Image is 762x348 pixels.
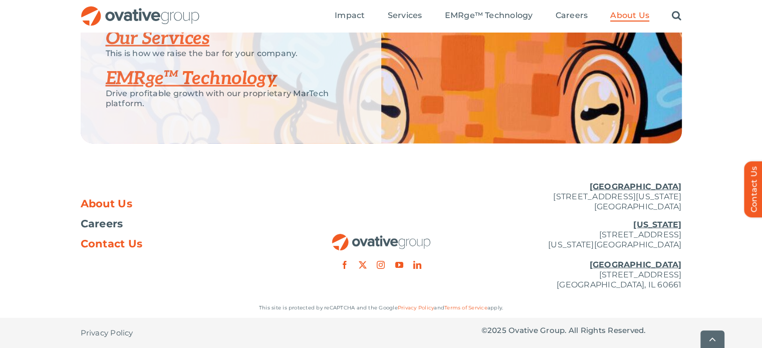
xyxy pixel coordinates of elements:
span: 2025 [487,325,506,335]
nav: Footer - Privacy Policy [81,318,281,348]
a: OG_Full_horizontal_RGB [331,233,431,242]
span: Services [388,11,422,21]
a: About Us [81,199,281,209]
a: About Us [610,11,649,22]
a: Search [672,11,681,22]
a: EMRge™ Technology [444,11,533,22]
a: Terms of Service [444,304,487,311]
a: Careers [81,219,281,229]
a: OG_Full_horizontal_RGB [80,5,200,15]
nav: Footer Menu [81,199,281,249]
a: Careers [556,11,588,22]
span: Contact Us [81,239,143,249]
p: [STREET_ADDRESS] [US_STATE][GEOGRAPHIC_DATA] [STREET_ADDRESS] [GEOGRAPHIC_DATA], IL 60661 [481,220,682,290]
span: About Us [610,11,649,21]
span: Privacy Policy [81,328,133,338]
a: Impact [335,11,365,22]
a: linkedin [413,261,421,269]
a: youtube [395,261,403,269]
a: Our Services [106,28,210,50]
p: This is how we raise the bar for your company. [106,49,356,59]
a: facebook [341,261,349,269]
u: [GEOGRAPHIC_DATA] [589,260,681,269]
p: This site is protected by reCAPTCHA and the Google and apply. [81,303,682,313]
span: Impact [335,11,365,21]
a: Privacy Policy [81,318,133,348]
a: Privacy Policy [398,304,434,311]
span: Careers [81,219,123,229]
a: Contact Us [81,239,281,249]
span: About Us [81,199,133,209]
a: Services [388,11,422,22]
a: instagram [377,261,385,269]
span: EMRge™ Technology [444,11,533,21]
p: © Ovative Group. All Rights Reserved. [481,325,682,335]
u: [GEOGRAPHIC_DATA] [589,182,681,191]
p: Drive profitable growth with our proprietary MarTech platform. [106,89,356,109]
span: Careers [556,11,588,21]
u: [US_STATE] [633,220,681,229]
p: [STREET_ADDRESS][US_STATE] [GEOGRAPHIC_DATA] [481,182,682,212]
a: EMRge™ Technology [106,68,277,90]
a: twitter [359,261,367,269]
